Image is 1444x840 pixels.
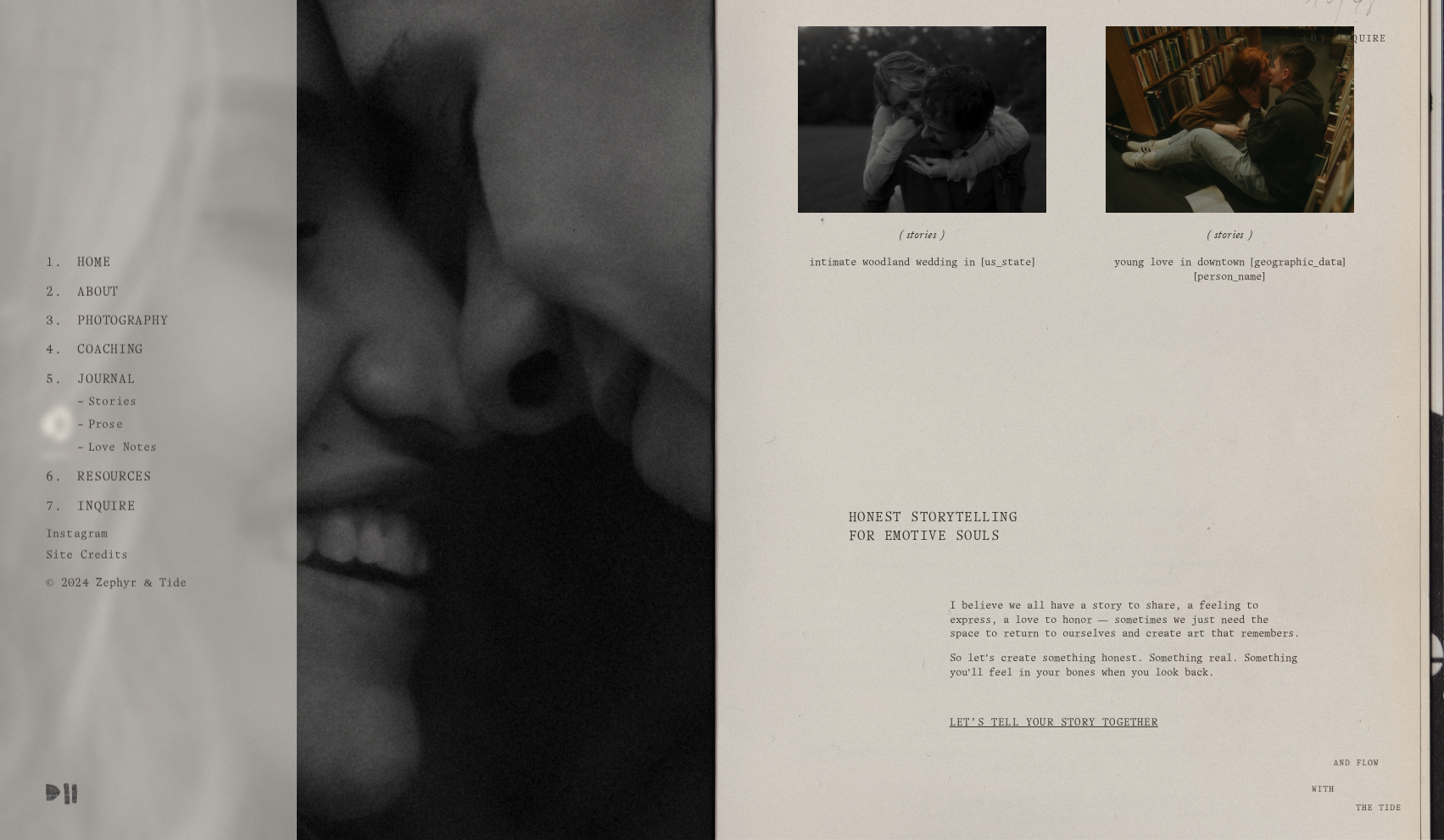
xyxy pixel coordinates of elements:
a: Photography [71,307,175,336]
a: stories [906,226,936,247]
a: Prose [46,419,129,440]
a: © 2024 Zephyr & Tide [46,570,193,592]
h2: Honest Storytelling FOR emotive souls [849,509,1152,545]
p: So let’s create something honest. Something real. Something you’ll feel in your bones when you lo... [950,652,1303,681]
span: 0 [1311,35,1317,43]
span: ( [1303,35,1307,43]
a: 0 items in cart [1303,33,1324,46]
span: ) [1321,35,1324,43]
img: intimate woodland wedding in north Carolina [783,26,1062,213]
a: Stories [46,396,142,417]
a: Coaching [71,336,150,364]
a: stories [1214,226,1244,247]
a: young love in downtown [GEOGRAPHIC_DATA][PERSON_NAME] [1114,258,1346,281]
a: intimate woodland wedding in [US_STATE] [809,258,1034,267]
a: Let's tell your story together [950,707,1158,739]
a: Home [71,248,117,277]
a: Journal [71,365,142,394]
p: I believe we all have a story to share, a feeling to express, a love to honor — sometimes we just... [950,599,1303,642]
a: Resources [71,463,158,492]
a: intimate woodland wedding in north Carolina [798,26,1046,213]
a: Site Credits [46,542,135,570]
a: Love Notes [46,442,164,463]
a: About [71,278,125,307]
a: Instagram [46,521,114,542]
img: young love in downtown santa cruz [1090,26,1369,213]
a: Inquire [71,492,142,521]
a: Inquire [1338,25,1386,54]
a: young love in downtown santa cruz [1106,26,1354,213]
